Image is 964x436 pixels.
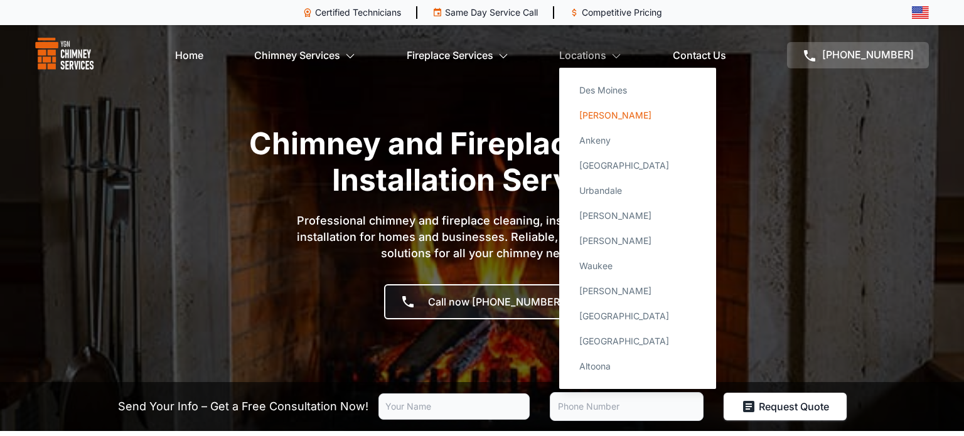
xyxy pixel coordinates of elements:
[822,48,914,61] span: [PHONE_NUMBER]
[378,393,530,420] input: Your Name
[569,304,706,329] a: [GEOGRAPHIC_DATA]
[407,43,508,68] a: Fireplace Services
[294,213,670,262] p: Professional chimney and fireplace cleaning, inspection, repair, and installation for homes and b...
[35,38,94,73] img: logo
[550,392,704,421] input: Phone Number
[445,6,538,19] p: Same Day Service Call
[569,329,706,354] a: [GEOGRAPHIC_DATA]
[569,253,706,279] a: Waukee
[559,43,621,68] a: Locations
[582,6,662,19] p: Competitive Pricing
[569,128,706,153] a: Ankeny
[237,125,727,198] h1: Chimney and Fireplace Repair & Installation Services
[569,279,706,304] a: [PERSON_NAME]
[724,393,847,420] button: Request Quote
[569,203,706,228] a: [PERSON_NAME]
[315,6,401,19] p: Certified Technicians
[569,78,706,103] a: Des Moines
[569,228,706,253] a: [PERSON_NAME]
[118,398,368,415] p: Send Your Info – Get a Free Consultation Now!
[254,43,355,68] a: Chimney Services
[787,42,929,68] a: [PHONE_NUMBER]
[569,178,706,203] a: Urbandale
[569,354,706,379] a: Altoona
[569,103,706,128] a: [PERSON_NAME]
[384,284,580,319] a: Call now [PHONE_NUMBER]
[175,43,203,68] a: Home
[673,43,726,68] a: Contact Us
[569,153,706,178] a: [GEOGRAPHIC_DATA]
